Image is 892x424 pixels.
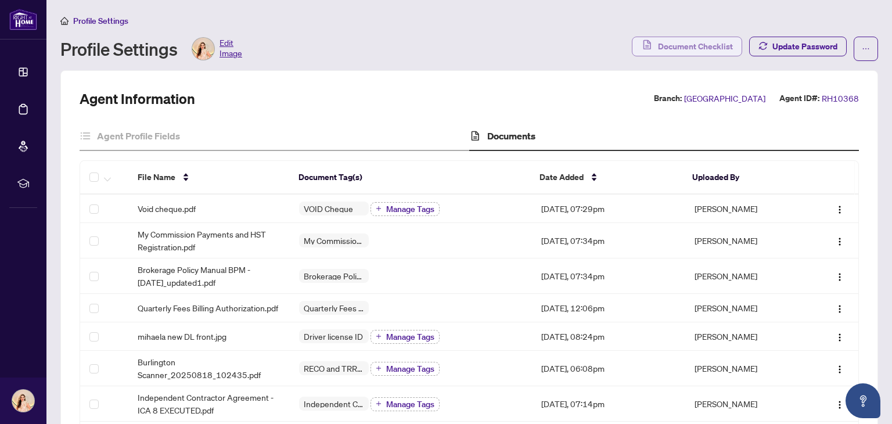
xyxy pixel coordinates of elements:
td: [DATE], 07:29pm [532,195,685,223]
td: [DATE], 08:24pm [532,322,685,351]
th: Uploaded By [683,161,804,195]
span: Manage Tags [386,365,434,373]
span: Quarterly Fees Billing Authorization [299,304,369,312]
span: Brokerage Policy Manual [299,272,369,280]
div: Profile Settings [60,37,242,60]
span: Manage Tags [386,333,434,341]
td: [PERSON_NAME] [685,294,807,322]
button: Manage Tags [371,397,440,411]
td: [DATE], 06:08pm [532,351,685,386]
button: Manage Tags [371,202,440,216]
span: My Commission Payments and HST Registration [299,236,369,245]
td: [DATE], 07:34pm [532,258,685,294]
span: VOID Cheque [299,204,358,213]
img: Logo [835,365,844,374]
img: Logo [835,237,844,246]
button: Logo [830,394,849,413]
button: Logo [830,327,849,346]
span: plus [376,333,382,339]
span: RH10368 [822,92,859,105]
td: [PERSON_NAME] [685,258,807,294]
img: Logo [835,304,844,314]
span: plus [376,206,382,211]
span: Independent Contractor Agreement [299,400,369,408]
span: Brokerage Policy Manual BPM - [DATE]_updated1.pdf [138,263,280,289]
span: plus [376,365,382,371]
span: My Commission Payments and HST Registration.pdf [138,228,280,253]
th: File Name [128,161,289,195]
span: [GEOGRAPHIC_DATA] [684,92,765,105]
button: Logo [830,267,849,285]
span: Document Checklist [658,37,733,56]
td: [PERSON_NAME] [685,322,807,351]
img: Logo [835,333,844,342]
span: File Name [138,171,175,184]
span: Profile Settings [73,16,128,26]
span: RECO and TRREB Transfer [299,364,369,372]
button: Logo [830,231,849,250]
span: Edit Image [220,37,242,60]
h4: Agent Profile Fields [97,129,180,143]
span: Update Password [772,37,837,56]
td: [DATE], 12:06pm [532,294,685,322]
span: Driver license ID [299,332,368,340]
span: plus [376,401,382,407]
h2: Agent Information [80,89,195,108]
th: Date Added [530,161,683,195]
td: [PERSON_NAME] [685,351,807,386]
img: Profile Icon [12,390,34,412]
td: [DATE], 07:14pm [532,386,685,422]
h4: Documents [487,129,535,143]
button: Logo [830,299,849,317]
span: Quarterly Fees Billing Authorization.pdf [138,301,278,314]
img: logo [9,9,37,30]
button: Open asap [846,383,880,418]
img: Logo [835,272,844,282]
button: Logo [830,199,849,218]
span: Manage Tags [386,205,434,213]
td: [PERSON_NAME] [685,386,807,422]
span: Independent Contractor Agreement - ICA 8 EXECUTED.pdf [138,391,280,416]
span: Void cheque.pdf [138,202,196,215]
img: Logo [835,400,844,409]
td: [PERSON_NAME] [685,195,807,223]
span: Date Added [539,171,584,184]
span: Manage Tags [386,400,434,408]
button: Update Password [749,37,847,56]
button: Document Checklist [632,37,742,56]
button: Manage Tags [371,362,440,376]
button: Manage Tags [371,330,440,344]
img: Profile Icon [192,38,214,60]
label: Branch: [654,92,682,105]
span: mihaela new DL front.jpg [138,330,226,343]
label: Agent ID#: [779,92,819,105]
td: [PERSON_NAME] [685,223,807,258]
button: Logo [830,359,849,378]
span: home [60,17,69,25]
span: Burlington Scanner_20250818_102435.pdf [138,355,280,381]
td: [DATE], 07:34pm [532,223,685,258]
th: Document Tag(s) [289,161,530,195]
img: Logo [835,205,844,214]
span: ellipsis [862,45,870,53]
